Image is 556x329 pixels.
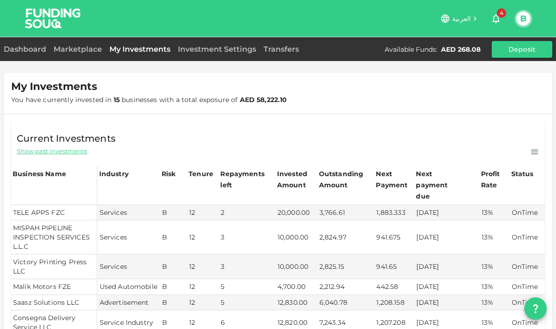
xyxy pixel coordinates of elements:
td: OnTime [510,279,545,295]
td: OnTime [510,295,545,310]
td: OnTime [510,220,545,254]
td: Advertisement [98,295,160,310]
td: 13% [480,205,510,220]
div: Invested Amount [277,168,316,191]
td: 12 [187,220,219,254]
div: Outstanding Amount [319,168,366,191]
td: B [160,254,187,279]
td: Services [98,220,160,254]
span: 4 [497,8,506,18]
td: 13% [480,254,510,279]
div: Available Funds : [385,45,437,54]
td: 12 [187,279,219,295]
td: 4,700.00 [276,279,318,295]
td: 13% [480,220,510,254]
div: Risk [162,168,180,179]
td: OnTime [510,205,545,220]
td: OnTime [510,254,545,279]
td: 12,830.00 [276,295,318,310]
td: B [160,279,187,295]
td: 3 [219,220,275,254]
button: B [516,12,530,26]
a: Transfers [260,45,303,54]
td: B [160,205,187,220]
strong: AED 58,222.10 [240,96,287,104]
div: Business Name [13,168,66,179]
td: [DATE] [414,220,479,254]
div: Profit Rate [481,168,509,191]
div: Tenure [189,168,213,179]
td: 2 [219,205,275,220]
td: Services [98,254,160,279]
td: 2,825.15 [318,254,375,279]
td: Used Automobile [98,279,160,295]
td: 3 [219,254,275,279]
div: Industry [99,168,129,179]
td: 12 [187,205,219,220]
td: 442.58 [374,279,414,295]
td: TELE APPS FZC [11,205,98,220]
span: Show past investments [17,147,87,156]
strong: 15 [114,96,120,104]
td: 12 [187,254,219,279]
div: Next payment due [416,168,462,202]
td: 3,766.61 [318,205,375,220]
td: 10,000.00 [276,254,318,279]
td: [DATE] [414,254,479,279]
span: My Investments [11,80,97,93]
td: Victory Printing Press LLC [11,254,98,279]
td: 2,824.97 [318,220,375,254]
a: Dashboard [4,45,50,54]
td: 2,212.94 [318,279,375,295]
td: 13% [480,279,510,295]
a: Marketplace [50,45,106,54]
td: 6,040.78 [318,295,375,310]
button: 4 [487,9,505,28]
td: Saasz Solutions LLC [11,295,98,310]
td: MISPAH PIPELINE INSPECTION SERVICES L.L.C [11,220,98,254]
div: Status [511,168,535,179]
td: 5 [219,279,275,295]
td: Services [98,205,160,220]
td: B [160,220,187,254]
td: 5 [219,295,275,310]
td: 10,000.00 [276,220,318,254]
a: My Investments [106,45,174,54]
td: 1,208.158 [374,295,414,310]
span: العربية [452,14,471,23]
td: [DATE] [414,279,479,295]
div: AED 268.08 [441,45,481,54]
div: Next Payment [376,168,413,191]
div: Repayments left [220,168,267,191]
td: 941.65 [374,254,414,279]
td: [DATE] [414,295,479,310]
td: 20,000.00 [276,205,318,220]
td: B [160,295,187,310]
span: Current Investments [17,131,115,146]
td: 1,883.333 [374,205,414,220]
td: 13% [480,295,510,310]
button: Deposit [492,41,552,58]
td: [DATE] [414,205,479,220]
td: Malik Motors FZE [11,279,98,295]
td: 941.675 [374,220,414,254]
button: question [524,297,547,320]
td: 12 [187,295,219,310]
span: You have currently invested in businesses with a total exposure of [11,96,287,104]
a: Investment Settings [174,45,260,54]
